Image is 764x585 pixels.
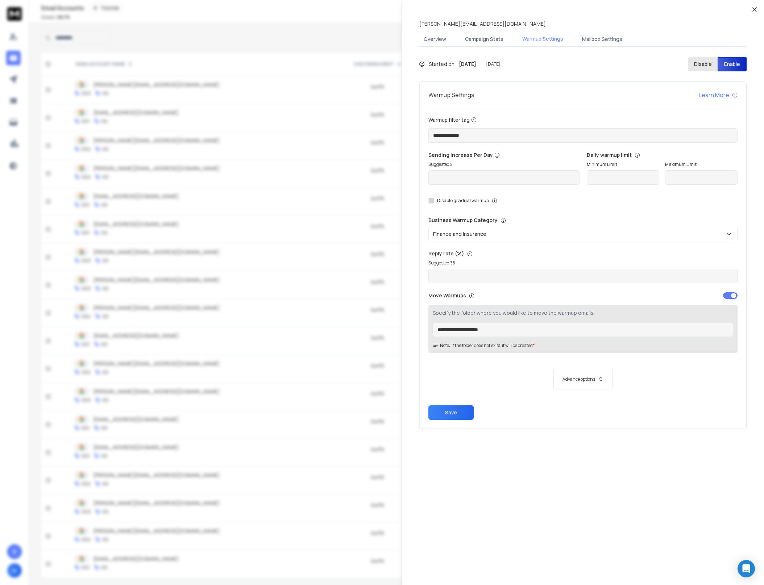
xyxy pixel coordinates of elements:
[518,31,568,47] button: Warmup Settings
[587,162,659,167] label: Minimum Limit
[578,31,627,47] button: Mailbox Settings
[428,250,738,257] p: Reply rate (%)
[461,31,508,47] button: Campaign Stats
[428,91,474,99] h1: Warmup Settings
[452,343,533,348] p: If the folder does not exist, it will be created
[428,217,738,224] p: Business Warmup Category
[437,198,489,204] label: Disable gradual warmup
[665,162,738,167] label: Maximum Limit
[419,60,501,68] div: Started on
[433,230,489,238] p: Finance and Insurance
[419,31,450,47] button: Overview
[459,60,476,68] strong: [DATE]
[481,60,482,68] span: |
[436,369,730,389] button: Advance options
[428,260,738,266] p: Suggested 35
[718,57,747,71] button: Enable
[738,560,755,577] div: Open Intercom Messenger
[419,20,546,28] p: [PERSON_NAME][EMAIL_ADDRESS][DOMAIN_NAME]
[428,151,580,159] p: Sending Increase Per Day
[587,151,738,159] p: Daily warmup limit
[688,57,747,71] button: DisableEnable
[428,162,580,167] p: Suggested 2
[433,309,733,317] p: Specify the folder where you would like to move the warmup emails.
[486,61,501,67] span: [DATE]
[428,117,738,122] label: Warmup filter tag
[433,343,450,348] span: Note:
[699,91,738,99] a: Learn More
[428,405,474,420] button: Save
[562,376,595,382] p: Advance options
[688,57,718,71] button: Disable
[428,292,581,299] p: Move Warmups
